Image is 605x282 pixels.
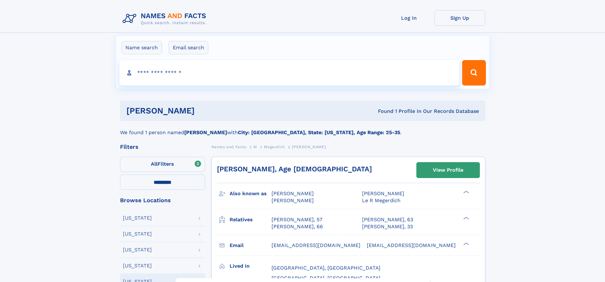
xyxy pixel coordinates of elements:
[362,223,413,230] a: [PERSON_NAME], 33
[238,129,400,135] b: City: [GEOGRAPHIC_DATA], State: [US_STATE], Age Range: 25-35
[120,10,212,27] img: Logo Names and Facts
[120,144,205,150] div: Filters
[362,216,413,223] a: [PERSON_NAME], 63
[462,60,486,86] button: Search Button
[272,223,323,230] a: [PERSON_NAME], 66
[417,162,480,178] a: View Profile
[272,216,322,223] a: [PERSON_NAME], 57
[384,10,434,26] a: Log In
[462,216,469,220] div: ❯
[126,107,286,115] h1: [PERSON_NAME]
[253,145,257,149] span: M
[120,157,205,172] label: Filters
[264,145,285,149] span: Megerdich
[151,161,158,167] span: All
[286,108,479,115] div: Found 1 Profile In Our Records Database
[362,197,400,203] span: Le R Megerdich
[462,242,469,246] div: ❯
[272,190,314,196] span: [PERSON_NAME]
[272,242,360,248] span: [EMAIL_ADDRESS][DOMAIN_NAME]
[230,214,272,225] h3: Relatives
[433,163,463,177] div: View Profile
[434,10,485,26] a: Sign Up
[264,143,285,151] a: Megerdich
[272,197,314,203] span: [PERSON_NAME]
[120,197,205,203] div: Browse Locations
[230,240,272,251] h3: Email
[217,165,372,173] a: [PERSON_NAME], Age [DEMOGRAPHIC_DATA]
[123,263,152,268] div: [US_STATE]
[272,265,380,271] span: [GEOGRAPHIC_DATA], [GEOGRAPHIC_DATA]
[212,143,246,151] a: Names and Facts
[253,143,257,151] a: M
[292,145,326,149] span: [PERSON_NAME]
[230,188,272,199] h3: Also known as
[362,190,404,196] span: [PERSON_NAME]
[123,216,152,221] div: [US_STATE]
[230,261,272,272] h3: Lived in
[272,275,380,281] span: [GEOGRAPHIC_DATA], [GEOGRAPHIC_DATA]
[462,190,469,194] div: ❯
[367,242,456,248] span: [EMAIL_ADDRESS][DOMAIN_NAME]
[120,121,485,136] div: We found 1 person named with .
[121,41,162,54] label: Name search
[123,231,152,237] div: [US_STATE]
[169,41,208,54] label: Email search
[123,247,152,252] div: [US_STATE]
[119,60,460,86] input: search input
[184,129,227,135] b: [PERSON_NAME]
